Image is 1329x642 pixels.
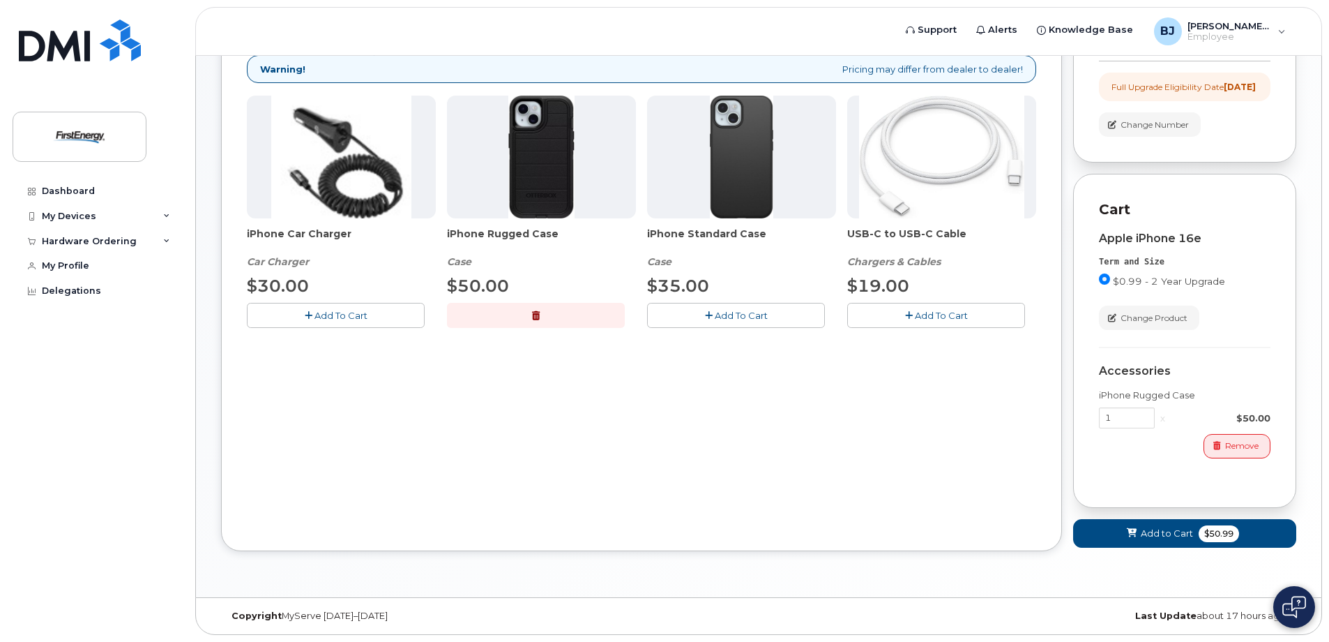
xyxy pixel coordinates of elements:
[1135,611,1197,621] strong: Last Update
[1073,519,1296,548] button: Add to Cart $50.99
[247,276,309,296] span: $30.00
[938,611,1296,622] div: about 17 hours ago
[1099,200,1270,220] p: Cart
[847,276,909,296] span: $19.00
[1144,17,1296,45] div: Bailey Jr., Edward L
[915,310,968,321] span: Add To Cart
[1099,389,1270,402] div: iPhone Rugged Case
[859,96,1024,218] img: USB-C.jpg
[1160,23,1175,40] span: BJ
[447,227,636,269] div: iPhone Rugged Case
[260,63,305,76] strong: Warning!
[1224,82,1256,92] strong: [DATE]
[647,276,709,296] span: $35.00
[1099,112,1201,137] button: Change Number
[1155,412,1171,425] div: x
[247,227,436,269] div: iPhone Car Charger
[247,227,436,255] span: iPhone Car Charger
[1099,365,1270,378] div: Accessories
[247,303,425,327] button: Add To Cart
[1099,256,1270,268] div: Term and Size
[1113,276,1225,287] span: $0.99 - 2 Year Upgrade
[647,303,825,327] button: Add To Cart
[1141,527,1193,540] span: Add to Cart
[1203,434,1270,458] button: Remove
[447,276,509,296] span: $50.00
[314,310,367,321] span: Add To Cart
[1187,20,1271,31] span: [PERSON_NAME], [PERSON_NAME] L
[647,227,836,269] div: iPhone Standard Case
[247,55,1036,84] div: Pricing may differ from dealer to dealer!
[896,16,966,44] a: Support
[1027,16,1143,44] a: Knowledge Base
[1099,306,1199,330] button: Change Product
[221,611,579,622] div: MyServe [DATE]–[DATE]
[715,310,768,321] span: Add To Cart
[1099,274,1110,285] input: $0.99 - 2 Year Upgrade
[847,227,1036,269] div: USB-C to USB-C Cable
[1199,525,1239,542] span: $50.99
[1111,81,1256,93] div: Full Upgrade Eligibility Date
[847,255,941,268] em: Chargers & Cables
[847,227,1036,255] span: USB-C to USB-C Cable
[1225,440,1259,452] span: Remove
[710,96,773,218] img: Symmetry.jpg
[847,303,1025,327] button: Add To Cart
[1121,312,1187,324] span: Change Product
[508,96,575,218] img: Defender.jpg
[1171,412,1270,425] div: $50.00
[647,255,671,268] em: Case
[918,23,957,37] span: Support
[447,227,636,255] span: iPhone Rugged Case
[1049,23,1133,37] span: Knowledge Base
[1187,31,1271,43] span: Employee
[1099,232,1270,245] div: Apple iPhone 16e
[647,227,836,255] span: iPhone Standard Case
[1282,596,1306,618] img: Open chat
[247,255,309,268] em: Car Charger
[271,96,411,218] img: iphonesecg.jpg
[988,23,1017,37] span: Alerts
[966,16,1027,44] a: Alerts
[1121,119,1189,131] span: Change Number
[231,611,282,621] strong: Copyright
[447,255,471,268] em: Case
